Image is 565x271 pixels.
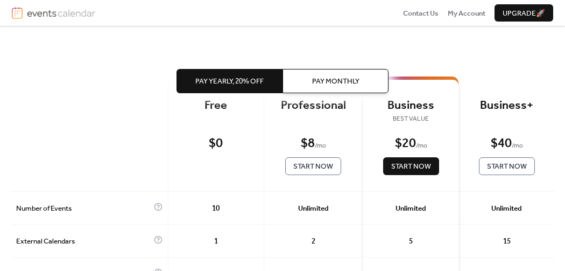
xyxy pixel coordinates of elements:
[503,236,511,247] span: 15
[475,99,538,114] div: Business+
[298,203,329,214] span: Unlimited
[416,141,427,151] span: / mo
[214,236,218,247] span: 1
[212,203,220,214] span: 10
[16,203,151,214] span: Number of Events
[176,69,282,93] button: Pay Yearly, 20% off
[379,114,442,124] span: BEST VALUE
[512,141,523,151] span: / mo
[195,76,264,87] span: Pay Yearly, 20% off
[495,4,553,22] button: Upgrade🚀
[27,7,95,19] img: logotype
[503,8,545,19] span: Upgrade 🚀
[448,8,485,18] a: My Account
[395,203,426,214] span: Unlimited
[312,76,359,87] span: Pay Monthly
[409,236,413,247] span: 5
[315,141,326,151] span: / mo
[12,7,23,19] img: logo
[301,136,315,152] div: $ 8
[293,161,333,172] span: Start Now
[282,69,389,93] button: Pay Monthly
[312,236,315,247] span: 2
[403,8,439,19] span: Contact Us
[491,203,522,214] span: Unlimited
[379,99,442,114] div: Business
[209,136,223,152] div: $ 0
[448,8,485,19] span: My Account
[491,136,512,152] div: $ 40
[391,161,431,172] span: Start Now
[395,136,416,152] div: $ 20
[285,157,341,175] button: Start Now
[16,236,151,247] span: External Calendars
[487,161,527,172] span: Start Now
[403,8,439,18] a: Contact Us
[479,157,535,175] button: Start Now
[383,157,439,175] button: Start Now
